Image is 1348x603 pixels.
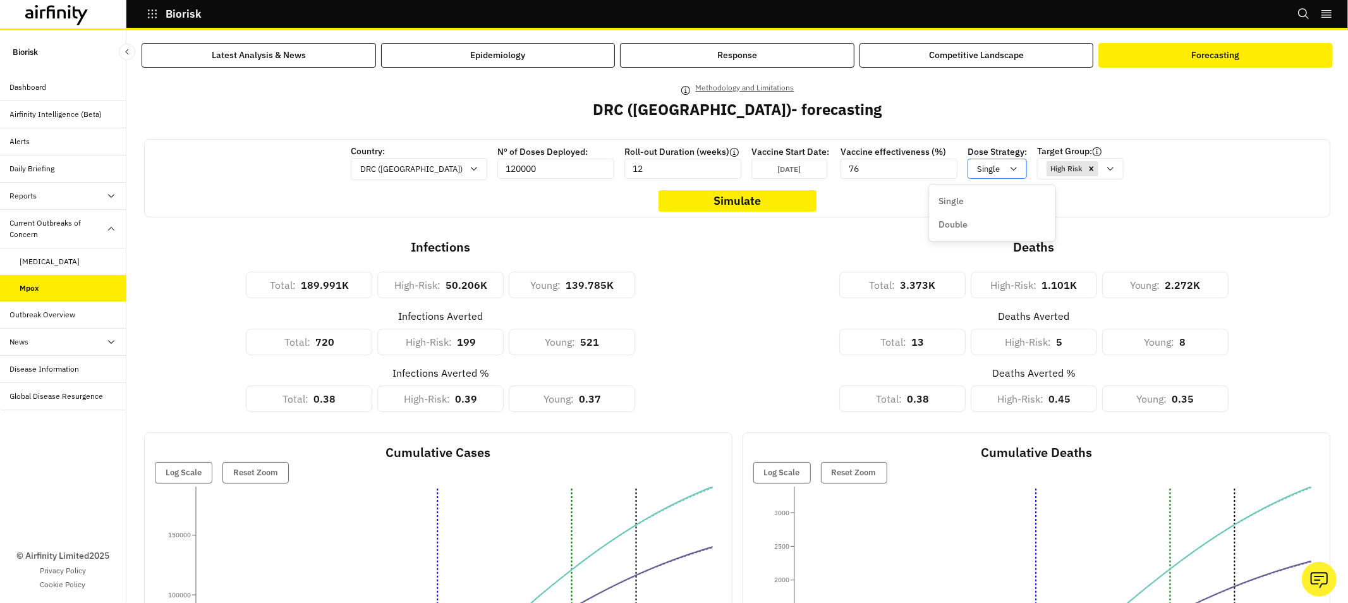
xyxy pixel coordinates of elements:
p: High-Risk : [990,277,1036,293]
div: Airfinity Intelligence (Beta) [10,109,102,120]
p: Dose Strategy: [968,145,1027,159]
div: Disease Information [10,363,80,375]
p: Cumulative Deaths [753,443,1320,462]
p: High-Risk : [406,334,452,350]
p: High Risk [1050,163,1083,174]
p: 0.37 [579,391,601,406]
div: Reports [10,190,37,202]
div: Dashboard [10,82,47,93]
button: Log Scale [155,462,212,484]
p: Young : [543,391,574,406]
p: High-Risk : [404,391,450,406]
p: Infections [144,238,738,257]
tspan: 2500 [774,542,789,551]
p: 3.373K [900,277,935,293]
div: Latest Analysis & News [212,49,306,62]
p: 189.991K [301,277,349,293]
p: Roll-out Duration (weeks) [624,145,729,159]
p: Total : [876,391,902,406]
div: Response [717,49,757,62]
p: Methodology and Limitations [696,81,794,95]
p: Country: [351,145,487,158]
p: Single [939,195,964,208]
div: Infections Averted [398,308,483,324]
button: Simulate [659,190,817,212]
p: 0.38 [313,391,336,406]
div: Epidemiology [470,49,525,62]
a: Privacy Policy [40,565,86,576]
button: Close Sidebar [119,44,135,60]
div: Deaths Averted % [992,365,1076,381]
button: Biorisk [147,3,202,25]
p: 13 [911,334,924,350]
p: [DATE] [778,164,801,174]
p: 8 [1180,334,1186,350]
p: Total : [880,334,906,350]
div: Global Disease Resurgence [10,391,104,402]
p: Target Group: [1037,145,1092,158]
p: Total : [282,391,308,406]
h2: DRC ([GEOGRAPHIC_DATA]) - forecasting [593,100,882,119]
button: Search [1297,3,1310,25]
p: Cumulative Cases [155,443,722,462]
p: 1.101K [1041,277,1077,293]
p: High-Risk : [997,391,1043,406]
p: Total : [869,277,895,293]
div: Deaths Averted [998,308,1069,324]
div: Infections Averted % [392,365,489,381]
div: Current Outbreaks of Concern [10,217,106,240]
p: Nº of Doses Deployed: [497,145,614,159]
p: 139.785K [566,277,614,293]
tspan: 2000 [774,576,789,584]
button: Ask our analysts [1302,562,1337,597]
p: Biorisk [166,8,202,20]
p: 50.206K [446,277,487,293]
button: Log Scale [753,462,811,484]
div: Forecasting [1192,49,1240,62]
div: Mpox [20,283,40,294]
p: 521 [580,334,599,350]
p: 0.35 [1172,391,1194,406]
p: Double [939,218,968,231]
tspan: 150000 [168,531,191,539]
p: Biorisk [13,40,38,64]
p: Young : [1130,277,1160,293]
p: High-Risk : [1005,334,1051,350]
div: Daily Briefing [10,163,55,174]
a: Cookie Policy [40,579,86,590]
div: Competitive Landscape [929,49,1024,62]
p: 0.39 [455,391,477,406]
p: 199 [457,334,476,350]
p: Vaccine Start Date: [751,145,830,159]
div: Remove [object Object] [1084,161,1098,176]
tspan: 3000 [774,509,789,517]
div: Outbreak Overview [10,309,76,320]
button: Reset Zoom [821,462,887,484]
p: Total : [270,277,296,293]
p: Young : [530,277,561,293]
p: Young : [545,334,575,350]
button: [DATE] [758,159,827,179]
p: 2.272K [1165,277,1201,293]
p: Deaths [738,238,1331,257]
p: Single [977,163,1000,176]
p: 0.38 [907,391,929,406]
p: Young : [1145,334,1175,350]
div: Alerts [10,136,30,147]
p: © Airfinity Limited 2025 [16,549,109,563]
p: 0.45 [1048,391,1071,406]
div: News [10,336,29,348]
p: 720 [315,334,334,350]
div: [MEDICAL_DATA] [20,256,80,267]
p: Total : [284,334,310,350]
tspan: 100000 [168,591,191,599]
p: 5 [1056,334,1062,350]
p: High-Risk : [394,277,440,293]
p: Young : [1136,391,1167,406]
p: Vaccine effectiveness (%) [841,145,957,159]
button: Reset Zoom [222,462,289,484]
